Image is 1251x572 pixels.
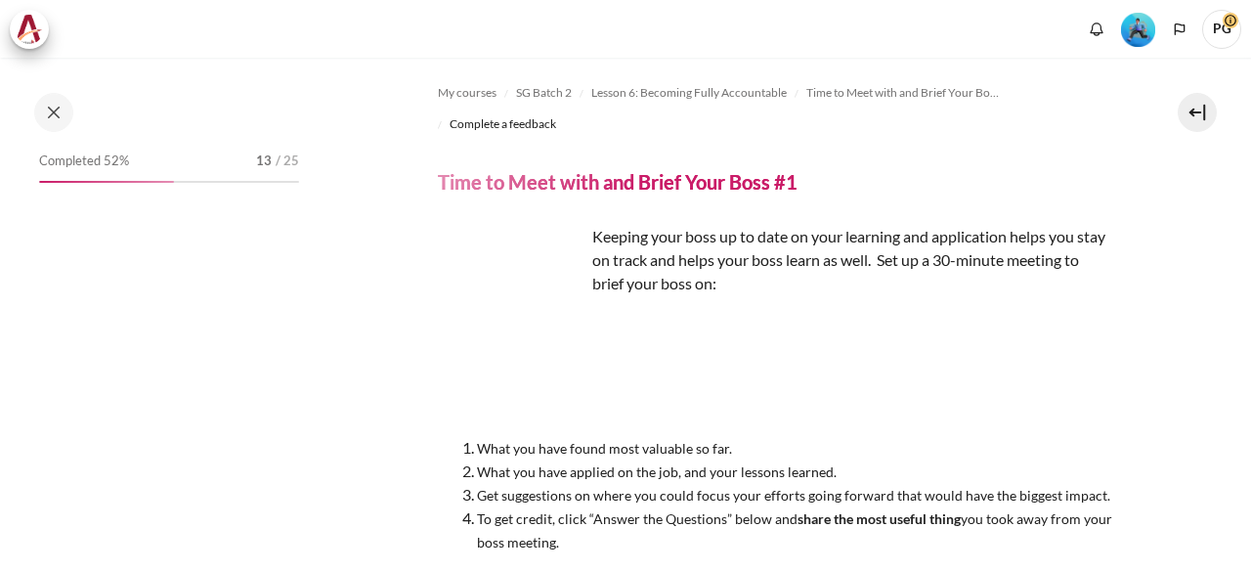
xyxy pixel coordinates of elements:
[1165,15,1194,44] button: Languages
[1121,13,1155,47] img: Level #3
[438,225,1112,553] div: Keeping your boss up to date on your learning and application helps you stay on track and helps y...
[438,169,798,195] h4: Time to Meet with and Brief Your Boss #1
[450,115,556,133] span: Complete a feedback
[438,84,496,102] span: My courses
[16,15,43,44] img: Architeck
[1121,11,1155,47] div: Level #3
[39,181,174,183] div: 52%
[477,440,732,457] span: What you have found most valuable so far.
[1202,10,1241,49] span: PG
[516,84,572,102] span: SG Batch 2
[39,152,129,171] span: Completed 52%
[256,152,272,171] span: 13
[798,510,961,527] strong: share the most useful thing
[276,152,299,171] span: / 25
[438,225,584,372] img: def
[806,84,1002,102] span: Time to Meet with and Brief Your Boss #1
[438,81,496,105] a: My courses
[591,84,787,102] span: Lesson 6: Becoming Fully Accountable
[10,10,59,49] a: Architeck Architeck
[591,81,787,105] a: Lesson 6: Becoming Fully Accountable
[516,81,572,105] a: SG Batch 2
[477,487,1110,504] span: Get suggestions on where you could focus your efforts going forward that would have the biggest i...
[806,81,1002,105] a: Time to Meet with and Brief Your Boss #1
[477,510,1112,550] span: To get credit, click “Answer the Questions” below and you took away from your boss meeting.
[1202,10,1241,49] a: User menu
[477,463,837,480] span: What you have applied on the job, and your lessons learned.
[1113,11,1163,47] a: Level #3
[438,77,1112,140] nav: Navigation bar
[1082,15,1111,44] div: Show notification window with no new notifications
